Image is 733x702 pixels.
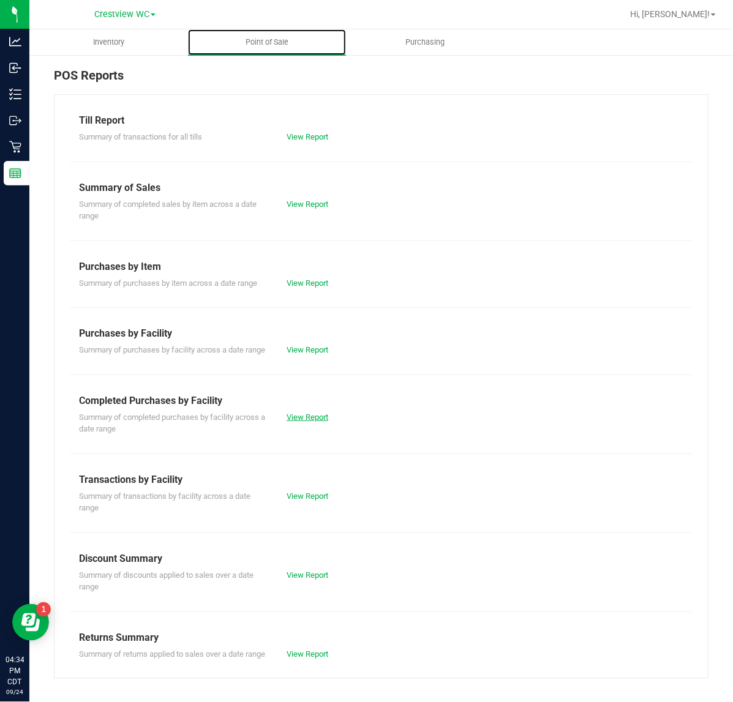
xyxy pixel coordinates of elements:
[79,260,683,274] div: Purchases by Item
[346,29,505,55] a: Purchasing
[9,35,21,48] inline-svg: Analytics
[630,9,710,19] span: Hi, [PERSON_NAME]!
[9,114,21,127] inline-svg: Outbound
[79,551,683,566] div: Discount Summary
[79,181,683,195] div: Summary of Sales
[9,62,21,74] inline-svg: Inbound
[29,29,188,55] a: Inventory
[229,37,305,48] span: Point of Sale
[6,687,24,696] p: 09/24
[188,29,347,55] a: Point of Sale
[79,491,250,513] span: Summary of transactions by facility across a date range
[54,66,709,94] div: POS Reports
[287,570,328,580] a: View Report
[79,326,683,341] div: Purchases by Facility
[79,345,265,354] span: Summary of purchases by facility across a date range
[6,654,24,687] p: 04:34 PM CDT
[79,472,683,487] div: Transactions by Facility
[79,278,257,288] span: Summary of purchases by item across a date range
[79,113,683,128] div: Till Report
[287,649,328,659] a: View Report
[79,394,683,408] div: Completed Purchases by Facility
[287,200,328,209] a: View Report
[389,37,461,48] span: Purchasing
[79,200,257,221] span: Summary of completed sales by item across a date range
[287,491,328,501] a: View Report
[9,88,21,100] inline-svg: Inventory
[94,9,149,20] span: Crestview WC
[79,570,254,592] span: Summary of discounts applied to sales over a date range
[287,413,328,422] a: View Report
[79,630,683,645] div: Returns Summary
[9,167,21,179] inline-svg: Reports
[287,345,328,354] a: View Report
[79,649,265,659] span: Summary of returns applied to sales over a date range
[9,141,21,153] inline-svg: Retail
[287,278,328,288] a: View Report
[287,132,328,141] a: View Report
[36,602,51,617] iframe: Resource center unread badge
[79,132,202,141] span: Summary of transactions for all tills
[77,37,141,48] span: Inventory
[12,604,49,641] iframe: Resource center
[79,413,265,434] span: Summary of completed purchases by facility across a date range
